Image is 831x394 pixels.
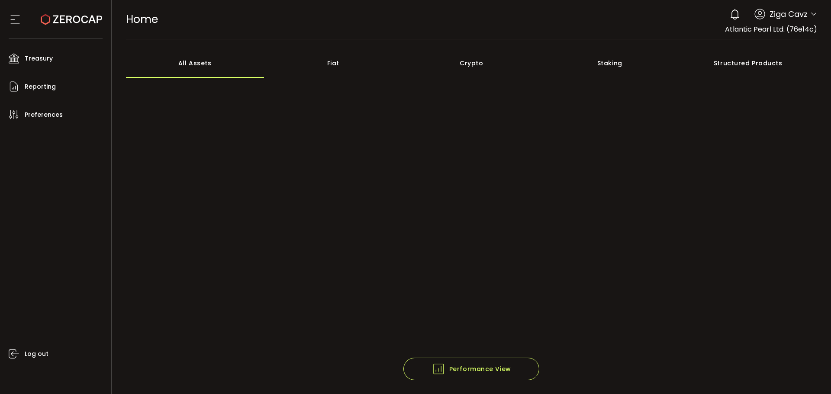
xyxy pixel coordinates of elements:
span: Treasury [25,52,53,65]
span: Log out [25,348,48,360]
iframe: Chat Widget [788,352,831,394]
span: Ziga Cavz [770,8,808,20]
button: Performance View [403,358,539,380]
span: Reporting [25,80,56,93]
div: Fiat [264,48,403,78]
div: Staking [541,48,679,78]
span: Performance View [432,362,511,375]
div: All Assets [126,48,264,78]
div: Crypto [403,48,541,78]
span: Home [126,12,158,27]
span: Atlantic Pearl Ltd. (76e14c) [725,24,817,34]
div: Structured Products [679,48,818,78]
span: Preferences [25,109,63,121]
